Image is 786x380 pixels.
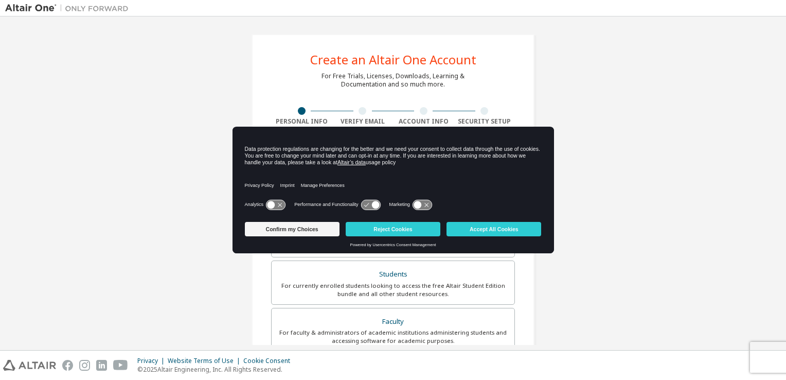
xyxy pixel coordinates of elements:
[137,365,296,374] p: © 2025 Altair Engineering, Inc. All Rights Reserved.
[271,117,332,126] div: Personal Info
[454,117,515,126] div: Security Setup
[278,282,508,298] div: For currently enrolled students looking to access the free Altair Student Edition bundle and all ...
[278,267,508,282] div: Students
[168,357,243,365] div: Website Terms of Use
[137,357,168,365] div: Privacy
[5,3,134,13] img: Altair One
[62,360,73,371] img: facebook.svg
[321,72,465,89] div: For Free Trials, Licenses, Downloads, Learning & Documentation and so much more.
[113,360,128,371] img: youtube.svg
[393,117,454,126] div: Account Info
[79,360,90,371] img: instagram.svg
[96,360,107,371] img: linkedin.svg
[332,117,394,126] div: Verify Email
[243,357,296,365] div: Cookie Consent
[278,329,508,345] div: For faculty & administrators of academic institutions administering students and accessing softwa...
[310,54,476,66] div: Create an Altair One Account
[3,360,56,371] img: altair_logo.svg
[278,315,508,329] div: Faculty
